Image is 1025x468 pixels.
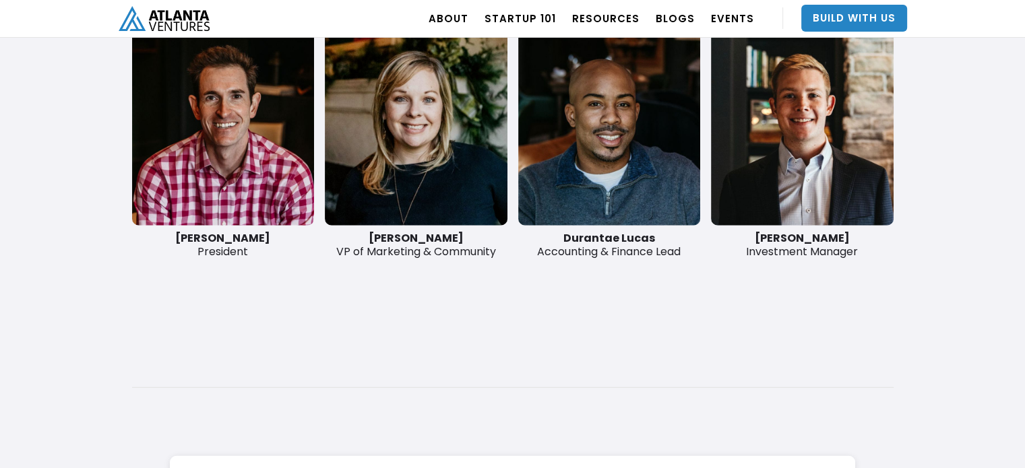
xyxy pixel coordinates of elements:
strong: [PERSON_NAME] [755,230,850,246]
div: Investment Manager [711,232,894,259]
strong: [PERSON_NAME] [175,230,270,246]
div: VP of Marketing & Community [325,232,507,259]
a: Build With Us [801,5,907,32]
strong: [PERSON_NAME] [369,230,464,246]
div: Accounting & Finance Lead [518,232,701,259]
div: President [132,232,315,259]
strong: Durantae Lucas [563,230,655,246]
